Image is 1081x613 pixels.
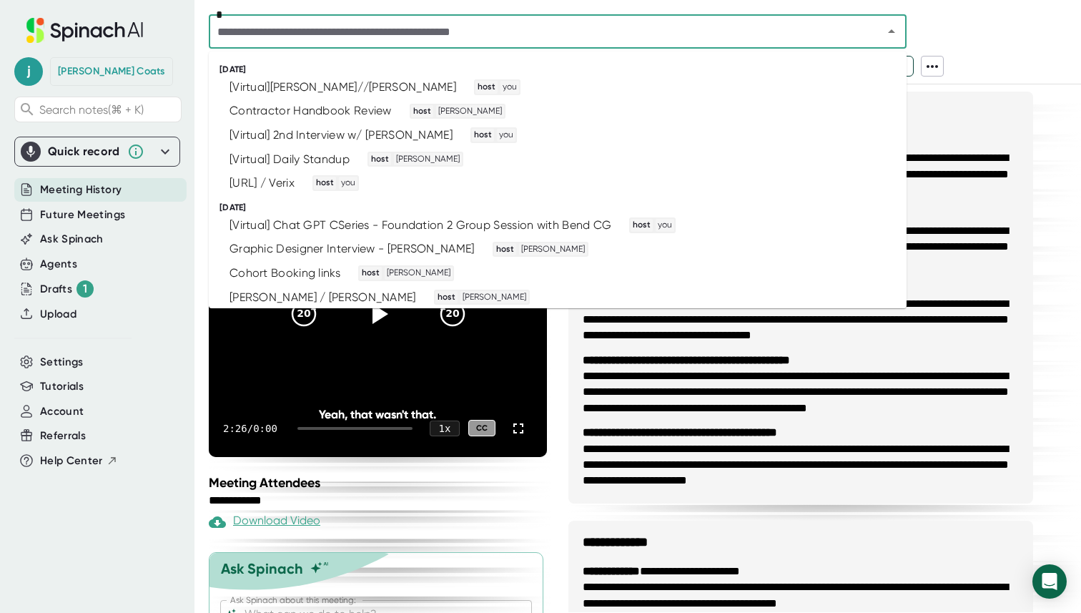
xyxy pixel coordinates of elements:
[40,354,84,371] button: Settings
[221,560,303,577] div: Ask Spinach
[360,267,382,280] span: host
[229,266,340,280] div: Cohort Booking links
[14,57,43,86] span: j
[76,280,94,298] div: 1
[229,176,295,190] div: [URL] / Verix
[519,243,587,256] span: [PERSON_NAME]
[48,144,120,159] div: Quick record
[460,291,528,304] span: [PERSON_NAME]
[314,177,336,190] span: host
[435,291,458,304] span: host
[40,256,77,273] button: Agents
[882,21,902,41] button: Close
[339,177,357,190] span: you
[40,231,104,247] button: Ask Spinach
[385,267,453,280] span: [PERSON_NAME]
[468,420,495,436] div: CC
[223,423,280,434] div: 2:26 / 0:00
[472,129,494,142] span: host
[40,306,76,323] button: Upload
[430,421,460,436] div: 1 x
[39,103,144,117] span: Search notes (⌘ + K)
[369,153,391,166] span: host
[500,81,519,94] span: you
[494,243,516,256] span: host
[40,378,84,395] button: Tutorials
[229,80,456,94] div: [Virtual][PERSON_NAME]//[PERSON_NAME]
[229,104,392,118] div: Contractor Handbook Review
[229,152,350,167] div: [Virtual] Daily Standup
[229,290,416,305] div: [PERSON_NAME] / [PERSON_NAME]
[58,65,165,78] div: Justin Coats
[1032,564,1067,599] div: Open Intercom Messenger
[229,218,611,232] div: [Virtual] Chat GPT CSeries - Foundation 2 Group Session with Bend CG
[436,105,504,118] span: [PERSON_NAME]
[209,475,551,491] div: Meeting Attendees
[21,137,174,166] div: Quick record
[40,403,84,420] button: Account
[40,453,103,469] span: Help Center
[475,81,498,94] span: host
[411,105,433,118] span: host
[229,128,453,142] div: [Virtual] 2nd Interview w/ [PERSON_NAME]
[40,453,118,469] button: Help Center
[631,219,653,232] span: host
[242,408,513,421] div: Yeah, that wasn't that.
[229,242,475,256] div: Graphic Designer Interview - [PERSON_NAME]
[40,182,122,198] button: Meeting History
[219,202,907,213] div: [DATE]
[40,280,94,298] button: Drafts 1
[219,64,907,75] div: [DATE]
[394,153,462,166] span: [PERSON_NAME]
[497,129,515,142] span: you
[40,280,94,298] div: Drafts
[40,207,125,223] button: Future Meetings
[656,219,674,232] span: you
[209,514,320,531] div: Download Video
[40,428,86,444] button: Referrals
